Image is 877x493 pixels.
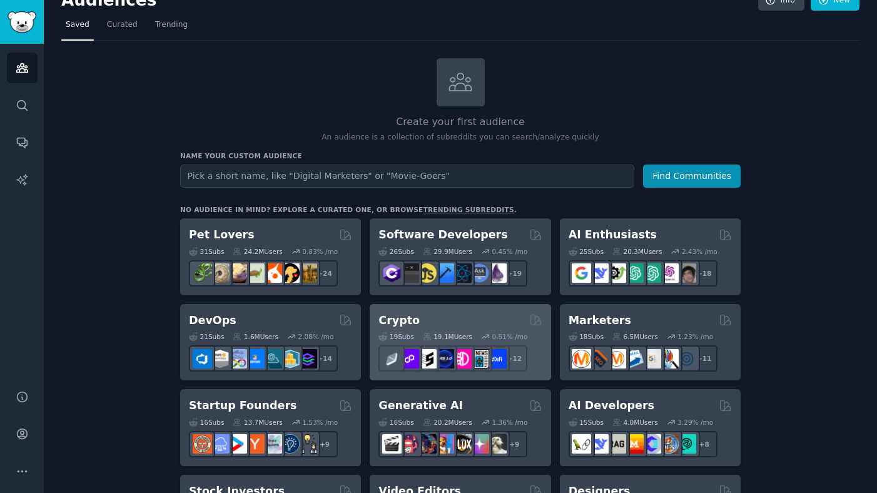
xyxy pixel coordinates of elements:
div: + 12 [501,345,527,372]
div: 1.23 % /mo [677,332,713,341]
p: An audience is a collection of subreddits you can search/analyze quickly [180,132,741,143]
img: chatgpt_prompts_ [642,263,661,283]
div: 1.36 % /mo [492,418,528,427]
img: AIDevelopersSociety [677,434,696,454]
img: llmops [659,434,679,454]
button: Find Communities [643,165,741,188]
img: dogbreed [298,263,317,283]
img: turtle [245,263,265,283]
h2: Generative AI [378,398,463,414]
div: 29.9M Users [423,247,472,256]
div: 1.6M Users [233,332,278,341]
img: OpenAIDev [659,263,679,283]
img: elixir [487,263,507,283]
img: learnjavascript [417,263,437,283]
img: AskMarketing [607,349,626,368]
div: 21 Sub s [189,332,224,341]
img: sdforall [435,434,454,454]
img: growmybusiness [298,434,317,454]
img: leopardgeckos [228,263,247,283]
img: ycombinator [245,434,265,454]
span: Saved [66,19,89,31]
div: 31 Sub s [189,247,224,256]
img: MarketingResearch [659,349,679,368]
img: defi_ [487,349,507,368]
div: 15 Sub s [569,418,604,427]
img: PlatformEngineers [298,349,317,368]
input: Pick a short name, like "Digital Marketers" or "Movie-Goers" [180,165,634,188]
div: 0.45 % /mo [492,247,528,256]
img: OpenSourceAI [642,434,661,454]
div: 2.08 % /mo [298,332,334,341]
div: 26 Sub s [378,247,413,256]
img: indiehackers [263,434,282,454]
img: ArtificalIntelligence [677,263,696,283]
img: DevOpsLinks [245,349,265,368]
img: starryai [470,434,489,454]
img: cockatiel [263,263,282,283]
img: EntrepreneurRideAlong [193,434,212,454]
img: ballpython [210,263,230,283]
div: 18 Sub s [569,332,604,341]
img: GummySearch logo [8,11,36,33]
div: 20.2M Users [423,418,472,427]
img: content_marketing [572,349,591,368]
img: PetAdvice [280,263,300,283]
img: SaaS [210,434,230,454]
img: chatgpt_promptDesign [624,263,644,283]
h2: AI Enthusiasts [569,227,657,243]
img: FluxAI [452,434,472,454]
img: MistralAI [624,434,644,454]
h3: Name your custom audience [180,151,741,160]
div: 13.7M Users [233,418,282,427]
img: DreamBooth [487,434,507,454]
div: 16 Sub s [378,418,413,427]
div: 6.5M Users [612,332,658,341]
div: + 9 [312,431,338,457]
img: dalle2 [400,434,419,454]
a: Curated [103,15,142,41]
h2: Startup Founders [189,398,297,414]
img: web3 [435,349,454,368]
img: ethstaker [417,349,437,368]
div: 25 Sub s [569,247,604,256]
div: 0.51 % /mo [492,332,528,341]
img: googleads [642,349,661,368]
h2: Software Developers [378,227,507,243]
img: Emailmarketing [624,349,644,368]
h2: Pet Lovers [189,227,255,243]
div: 1.53 % /mo [302,418,338,427]
img: azuredevops [193,349,212,368]
img: aws_cdk [280,349,300,368]
div: + 18 [691,260,717,287]
img: software [400,263,419,283]
div: + 9 [501,431,527,457]
img: ethfinance [382,349,402,368]
img: reactnative [452,263,472,283]
img: Entrepreneurship [280,434,300,454]
img: AItoolsCatalog [607,263,626,283]
a: Trending [151,15,192,41]
img: iOSProgramming [435,263,454,283]
div: + 19 [501,260,527,287]
div: 3.29 % /mo [677,418,713,427]
img: AWS_Certified_Experts [210,349,230,368]
img: GoogleGeminiAI [572,263,591,283]
img: OnlineMarketing [677,349,696,368]
a: trending subreddits [423,206,514,213]
img: LangChain [572,434,591,454]
img: bigseo [589,349,609,368]
img: DeepSeek [589,263,609,283]
img: Rag [607,434,626,454]
div: 4.0M Users [612,418,658,427]
h2: Crypto [378,313,420,328]
img: DeepSeek [589,434,609,454]
img: Docker_DevOps [228,349,247,368]
div: + 14 [312,345,338,372]
div: 19.1M Users [423,332,472,341]
div: + 11 [691,345,717,372]
img: herpetology [193,263,212,283]
img: startup [228,434,247,454]
h2: DevOps [189,313,236,328]
img: csharp [382,263,402,283]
